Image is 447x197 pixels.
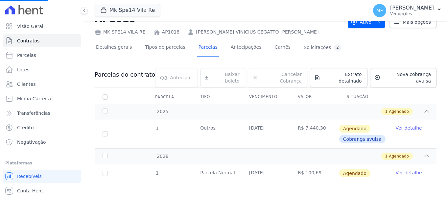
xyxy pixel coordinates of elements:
a: Extrato detalhado [310,68,367,87]
a: Solicitações2 [302,39,343,57]
a: AP1018 [162,29,180,36]
th: Vencimento [241,90,290,104]
span: Cobrança avulsa [339,135,386,143]
span: Mais opções [403,19,431,25]
th: Situação [339,90,388,104]
p: [PERSON_NAME] [390,5,434,11]
div: MK SPE14 VILA RE [95,29,146,36]
a: Negativação [3,135,81,149]
button: Ativo [348,16,386,28]
a: Detalhes gerais [95,39,133,57]
span: Extrato detalhado [323,71,362,84]
a: Visão Geral [3,20,81,33]
span: Nova cobrança avulsa [383,71,431,84]
span: 1 [155,170,159,176]
span: Minha Carteira [17,95,51,102]
button: ME [PERSON_NAME] Ver opções [368,1,447,20]
a: Ver detalhe [395,125,422,131]
a: Clientes [3,78,81,91]
a: Crédito [3,121,81,134]
a: Transferências [3,107,81,120]
span: Conta Hent [17,187,43,194]
a: Mais opções [389,16,436,28]
a: Tipos de parcelas [144,39,187,57]
th: Tipo [192,90,241,104]
h3: Parcelas do contrato [95,71,155,79]
span: Transferências [17,110,50,116]
th: Valor [290,90,339,104]
span: Agendado [389,109,409,114]
span: Negativação [17,139,46,145]
a: Parcelas [197,39,219,57]
a: Lotes [3,63,81,76]
span: Agendado [389,153,409,159]
a: [PERSON_NAME] VINICIUS CEGATTO [PERSON_NAME] [196,29,318,36]
a: Parcelas [3,49,81,62]
span: 1 [385,153,388,159]
a: Carnês [273,39,292,57]
a: Contratos [3,34,81,47]
div: Solicitações [304,44,341,51]
span: Ativo [351,16,372,28]
td: R$ 7.440,30 [290,119,339,148]
span: Crédito [17,124,34,131]
span: Agendado [339,169,370,177]
span: 1 [385,109,388,114]
span: 1 [155,126,159,131]
span: ME [376,8,383,13]
p: Ver opções [390,11,434,16]
a: Ver detalhe [395,169,422,176]
span: Parcelas [17,52,36,59]
div: Parcela [147,90,182,104]
div: 2 [334,44,341,51]
input: default [103,171,108,176]
button: Mk Spe14 Vila Re [95,4,160,16]
td: [DATE] [241,119,290,148]
td: Parcela Normal [192,164,241,183]
td: [DATE] [241,164,290,183]
td: Outros [192,119,241,148]
input: default [103,131,108,136]
span: Lotes [17,66,30,73]
div: Plataformas [5,159,79,167]
span: Contratos [17,37,39,44]
span: Agendado [339,125,370,133]
a: Nova cobrança avulsa [370,68,436,87]
a: Minha Carteira [3,92,81,105]
a: Antecipações [229,39,263,57]
span: Recebíveis [17,173,42,180]
span: Clientes [17,81,35,87]
span: Visão Geral [17,23,43,30]
td: R$ 100,69 [290,164,339,183]
a: Recebíveis [3,170,81,183]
